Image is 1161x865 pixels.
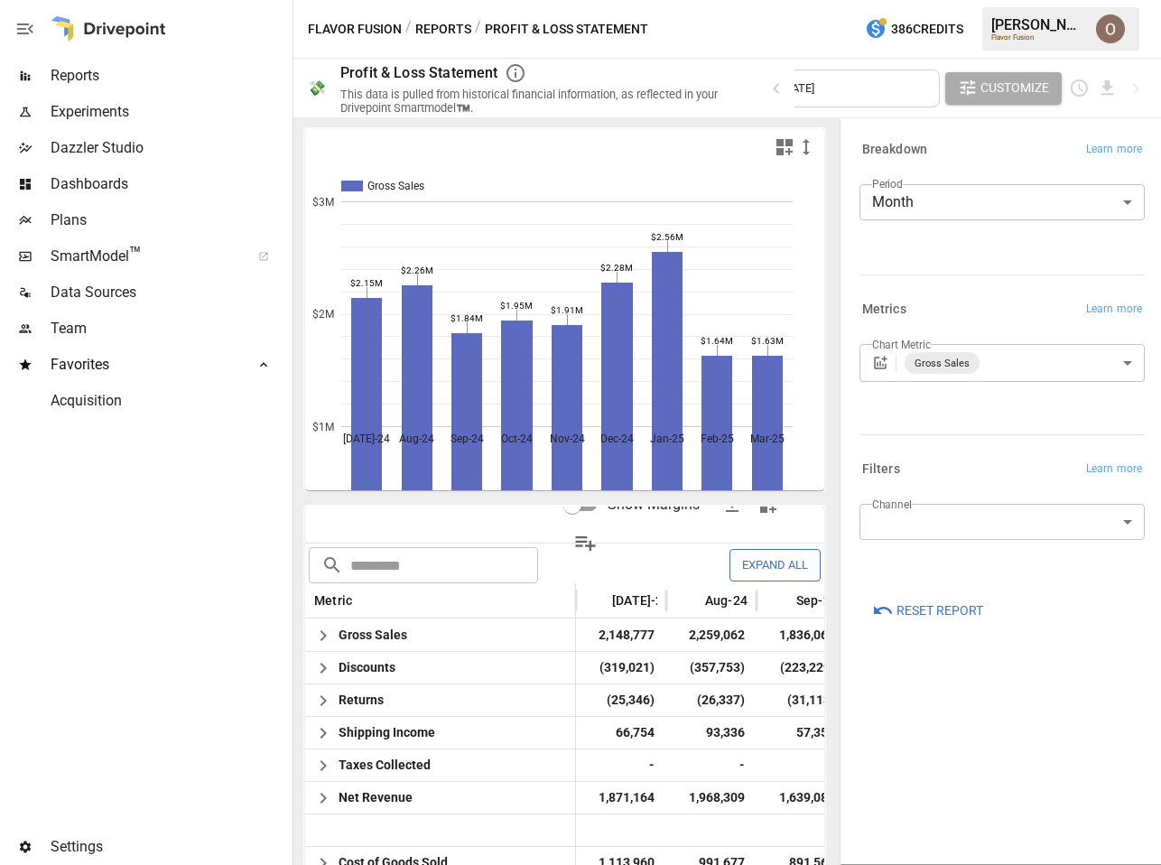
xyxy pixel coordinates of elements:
[737,749,748,781] span: -
[776,782,838,814] span: 1,639,084
[907,353,977,374] span: Gross Sales
[794,717,838,749] span: 57,357
[308,18,402,41] button: Flavor Fusion
[597,652,657,684] span: (319,021)
[1069,78,1090,98] button: Schedule report
[450,432,484,445] text: Sep-24
[705,591,748,609] span: Aug-24
[51,209,289,231] span: Plans
[51,137,289,159] span: Dazzler Studio
[596,619,657,651] span: 2,148,777
[350,278,383,288] text: $2.15M
[129,243,142,265] span: ™
[980,77,1049,99] span: Customize
[51,101,289,123] span: Experiments
[796,591,838,609] span: Sep-24
[862,300,906,320] h6: Metrics
[312,308,334,321] text: $2M
[51,390,289,412] span: Acquisition
[415,18,471,41] button: Reports
[694,684,748,716] span: (26,337)
[312,196,334,209] text: $3M
[785,684,838,716] span: (31,113)
[51,354,238,376] span: Favorites
[729,549,821,581] button: Expand All
[991,16,1085,33] div: [PERSON_NAME]
[339,725,435,739] span: Shipping Income
[339,758,431,772] span: Taxes Collected
[405,18,412,41] div: /
[1086,141,1142,159] span: Learn more
[501,432,533,445] text: Oct-24
[314,591,352,609] span: Metric
[686,782,748,814] span: 1,968,309
[891,18,963,41] span: 386 Credits
[343,432,390,445] text: [DATE]-24
[367,180,424,192] text: Gross Sales
[613,717,657,749] span: 66,754
[646,749,657,781] span: -
[399,432,434,445] text: Aug-24
[339,660,395,674] span: Discounts
[703,717,748,749] span: 93,336
[339,628,407,642] span: Gross Sales
[612,591,671,609] span: [DATE]-24
[401,265,433,275] text: $2.26M
[650,432,684,445] text: Jan-25
[340,64,497,81] div: Profit & Loss Statement
[51,282,289,303] span: Data Sources
[51,836,289,858] span: Settings
[340,88,744,115] div: This data is pulled from historical financial information, as reflected in your Drivepoint Smartm...
[862,460,900,479] h6: Filters
[500,301,533,311] text: $1.95M
[312,421,334,433] text: $1M
[687,652,748,684] span: (357,753)
[1085,4,1136,54] button: Oleksii Flok
[678,588,703,613] button: Sort
[651,232,683,242] text: $2.56M
[339,790,413,805] span: Net Revenue
[308,79,326,97] div: 💸
[859,184,1145,220] div: Month
[1097,78,1118,98] button: Download report
[450,313,483,323] text: $1.84M
[777,652,838,684] span: (223,229)
[51,318,289,339] span: Team
[550,432,585,445] text: Nov-24
[701,336,733,346] text: $1.64M
[991,33,1085,42] div: Flavor Fusion
[701,432,734,445] text: Feb-25
[585,588,610,613] button: Sort
[945,72,1063,105] button: Customize
[872,337,931,352] label: Chart Metric
[1086,301,1142,319] span: Learn more
[51,173,289,195] span: Dashboards
[872,497,912,512] label: Channel
[475,18,481,41] div: /
[354,588,379,613] button: Sort
[1086,460,1142,479] span: Learn more
[896,600,983,622] span: Reset Report
[1096,14,1125,43] img: Oleksii Flok
[872,176,903,191] label: Period
[751,336,784,346] text: $1.63M
[305,165,824,490] svg: A chart.
[750,432,785,445] text: Mar-25
[51,65,289,87] span: Reports
[596,782,657,814] span: 1,871,164
[858,13,971,46] button: 386Credits
[776,619,838,651] span: 1,836,069
[51,246,238,267] span: SmartModel
[339,693,384,707] span: Returns
[551,305,583,315] text: $1.91M
[686,619,748,651] span: 2,259,062
[769,588,794,613] button: Sort
[565,523,606,563] button: Manage Columns
[859,594,996,627] button: Reset Report
[600,263,633,273] text: $2.28M
[604,684,657,716] span: (25,346)
[862,140,927,160] h6: Breakdown
[600,432,634,445] text: Dec-24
